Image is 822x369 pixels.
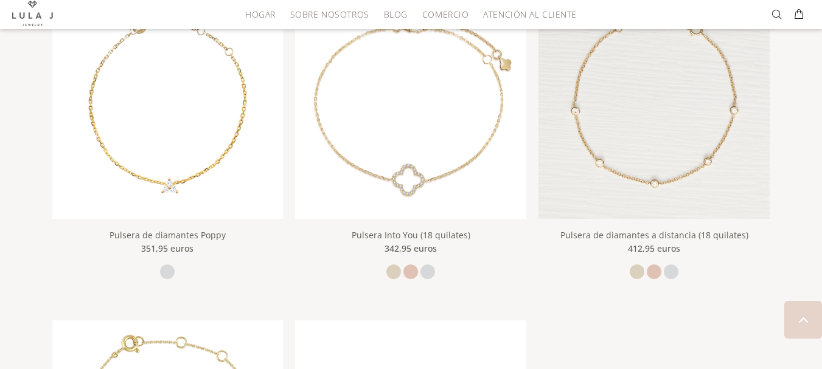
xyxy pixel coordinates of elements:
[628,243,680,254] font: 412,95 euros
[52,97,284,108] a: Pulsera de diamantes Poppy
[290,9,369,20] font: Sobre nosotros
[245,9,276,20] font: HOGAR
[560,229,748,241] a: Pulsera de diamantes a distancia (18 quilates)
[476,5,577,24] a: Atención al cliente
[352,229,470,241] a: Pulsera Into You (18 quilates)
[141,243,193,254] font: 351,95 euros
[415,5,476,24] a: Comercio
[483,9,577,20] font: Atención al cliente
[283,5,377,24] a: Sobre nosotros
[384,9,408,20] font: Blog
[377,5,415,24] a: Blog
[238,5,283,24] a: HOGAR
[295,97,526,108] a: Pulsera Into You (18 quilates)
[385,243,437,254] font: 342,95 euros
[110,229,226,241] a: Pulsera de diamantes Poppy
[422,9,468,20] font: Comercio
[538,97,770,108] a: Pulsera de diamantes a distancia (18 quilates)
